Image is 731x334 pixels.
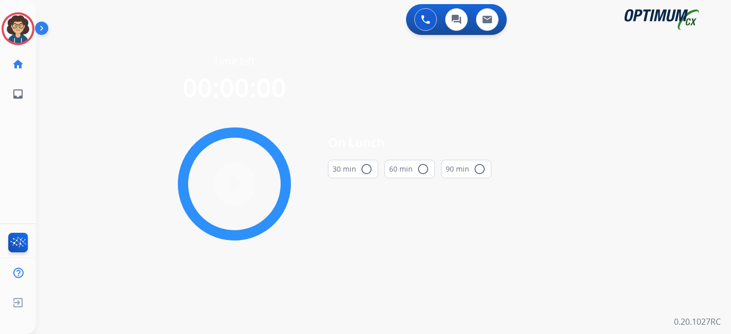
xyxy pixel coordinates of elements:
mat-icon: radio_button_unchecked [473,163,486,175]
button: 30 min [328,160,378,178]
mat-icon: home [12,58,24,70]
img: avatar [4,14,32,43]
span: On Lunch [328,133,491,152]
button: 90 min [441,160,491,178]
mat-icon: radio_button_unchecked [417,163,429,175]
p: 0.20.1027RC [674,316,721,328]
mat-icon: radio_button_unchecked [360,163,373,175]
button: 60 min [385,160,435,178]
span: Time left [214,54,255,68]
span: 00:00:00 [182,70,286,105]
mat-icon: inbox [12,88,24,100]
